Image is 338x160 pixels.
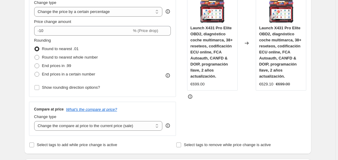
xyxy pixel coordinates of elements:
span: Launch X431 Pro Elite OBD2, diagnóstico coche multimarca, 38+ reseteos, codificación ECU online, ... [259,26,301,78]
span: % (Price drop) [133,28,158,33]
span: Select tags to add while price change is active [37,142,117,147]
span: Round to nearest whole number [42,55,98,59]
span: End prices in a certain number [42,72,95,76]
div: €699.00 [190,81,205,87]
h3: Compare at price [34,107,64,112]
span: Show rounding direction options? [42,85,100,90]
span: Change type [34,114,57,119]
span: Change type [34,0,57,5]
span: Round to nearest .01 [42,46,79,51]
button: What's the compare at price? [66,107,117,112]
strike: €699.00 [276,81,290,87]
span: Rounding [34,38,51,43]
input: -15 [34,26,132,36]
span: Launch X431 Pro Elite OBD2, diagnóstico coche multimarca, 38+ reseteos, codificación ECU online, ... [190,26,233,78]
div: help [165,123,171,129]
span: Select tags to remove while price change is active [184,142,271,147]
div: €629.10 [259,81,273,87]
span: End prices in .99 [42,63,71,68]
span: Price change amount [34,19,71,24]
div: help [165,8,171,14]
